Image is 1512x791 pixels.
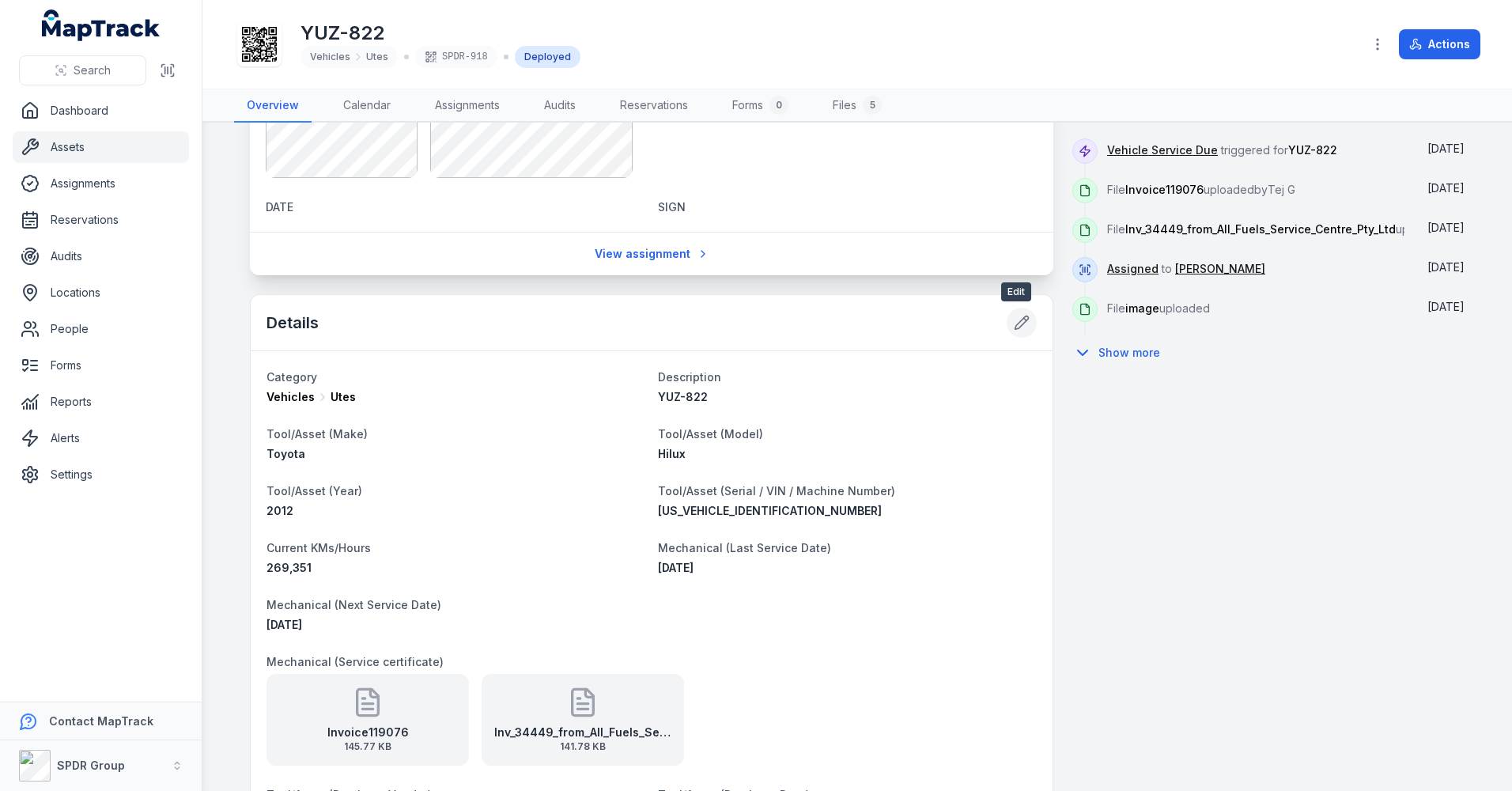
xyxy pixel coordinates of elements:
[1427,221,1465,234] time: 16/01/2025, 6:00:30 am
[310,51,350,63] span: Vehicles
[1107,142,1218,158] a: Vehicle Service Due
[769,96,788,115] div: 0
[13,313,189,345] a: People
[327,740,409,753] span: 145.77 KB
[13,277,189,308] a: Locations
[13,95,189,127] a: Dashboard
[266,504,293,517] span: 2012
[820,89,894,123] a: Files5
[327,725,409,740] strong: Invoice119076
[266,200,293,214] span: DATE
[531,89,588,123] a: Audits
[266,655,444,668] span: Mechanical (Service certificate)
[13,131,189,163] a: Assets
[49,714,153,728] strong: Contact MapTrack
[658,561,694,574] time: 10/02/2025, 6:30:00 pm
[266,370,317,384] span: Category
[422,89,512,123] a: Assignments
[1125,301,1159,315] span: image
[266,561,312,574] span: 269,351
[266,312,319,334] h2: Details
[266,598,441,611] span: Mechanical (Next Service Date)
[1125,222,1396,236] span: Inv_34449_from_All_Fuels_Service_Centre_Pty_Ltd
[1125,183,1204,196] span: Invoice119076
[1107,183,1295,196] span: File uploaded by Tej G
[1427,181,1465,195] span: [DATE]
[331,389,356,405] span: Utes
[74,62,111,78] span: Search
[266,541,371,554] span: Current KMs/Hours
[301,21,580,46] h1: YUZ-822
[658,200,686,214] span: SIGN
[658,504,882,517] span: [US_VEHICLE_IDENTIFICATION_NUMBER]
[1107,262,1265,275] span: to
[266,389,315,405] span: Vehicles
[1427,142,1465,155] span: [DATE]
[584,239,720,269] a: View assignment
[1107,301,1210,315] span: File uploaded
[658,561,694,574] span: [DATE]
[494,725,671,740] strong: Inv_34449_from_All_Fuels_Service_Centre_Pty_Ltd
[658,447,686,460] span: Hilux
[331,89,403,123] a: Calendar
[720,89,801,123] a: Forms0
[1399,29,1480,59] button: Actions
[1175,261,1265,277] a: [PERSON_NAME]
[1001,282,1031,301] span: Edit
[607,89,701,123] a: Reservations
[13,350,189,381] a: Forms
[658,541,831,554] span: Mechanical (Last Service Date)
[1072,336,1170,369] button: Show more
[1427,260,1465,274] span: [DATE]
[1107,261,1159,277] a: Assigned
[234,89,312,123] a: Overview
[13,386,189,418] a: Reports
[13,422,189,454] a: Alerts
[13,168,189,199] a: Assignments
[13,459,189,490] a: Settings
[57,759,125,772] strong: SPDR Group
[266,618,302,631] span: [DATE]
[658,390,708,403] span: YUZ-822
[658,484,895,498] span: Tool/Asset (Serial / VIN / Machine Number)
[1427,221,1465,234] span: [DATE]
[863,96,882,115] div: 5
[1427,260,1465,274] time: 20/12/2024, 2:23:35 am
[1427,300,1465,313] span: [DATE]
[266,618,302,631] time: 08/08/2025, 7:30:00 pm
[515,46,580,68] div: Deployed
[42,9,161,41] a: MapTrack
[1107,143,1337,157] span: triggered for
[19,55,146,85] button: Search
[1427,300,1465,313] time: 20/12/2024, 2:22:15 am
[658,427,763,441] span: Tool/Asset (Model)
[1288,143,1337,157] span: YUZ-822
[266,427,368,441] span: Tool/Asset (Make)
[415,46,497,68] div: SPDR-918
[266,484,362,498] span: Tool/Asset (Year)
[366,51,388,63] span: Utes
[266,447,305,460] span: Toyota
[1427,181,1465,195] time: 13/02/2025, 5:09:02 am
[1427,142,1465,155] time: 08/08/2025, 7:30:00 pm
[658,370,721,384] span: Description
[494,740,671,753] span: 141.78 KB
[13,240,189,272] a: Audits
[13,204,189,236] a: Reservations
